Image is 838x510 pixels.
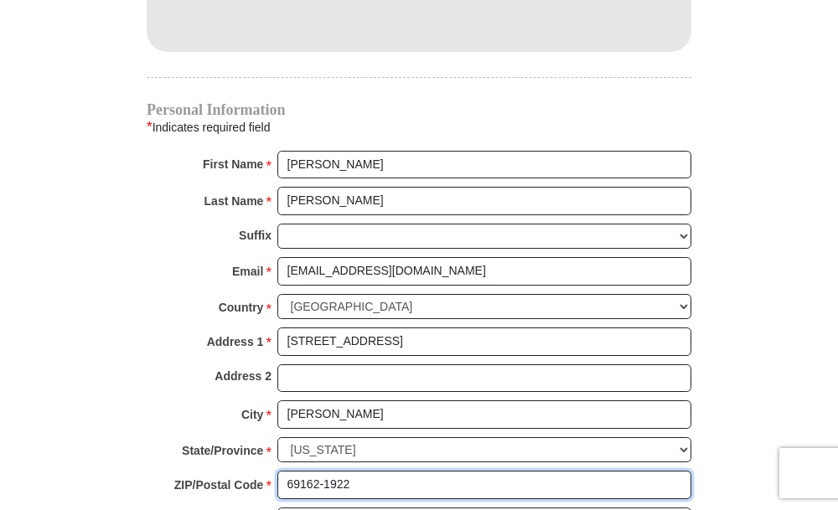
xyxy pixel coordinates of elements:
[207,330,264,353] strong: Address 1
[239,224,272,247] strong: Suffix
[215,364,272,388] strong: Address 2
[182,439,263,462] strong: State/Province
[204,189,264,213] strong: Last Name
[174,473,264,497] strong: ZIP/Postal Code
[232,260,263,283] strong: Email
[219,296,264,319] strong: Country
[203,152,263,176] strong: First Name
[147,116,691,138] div: Indicates required field
[147,103,691,116] h4: Personal Information
[241,403,263,426] strong: City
